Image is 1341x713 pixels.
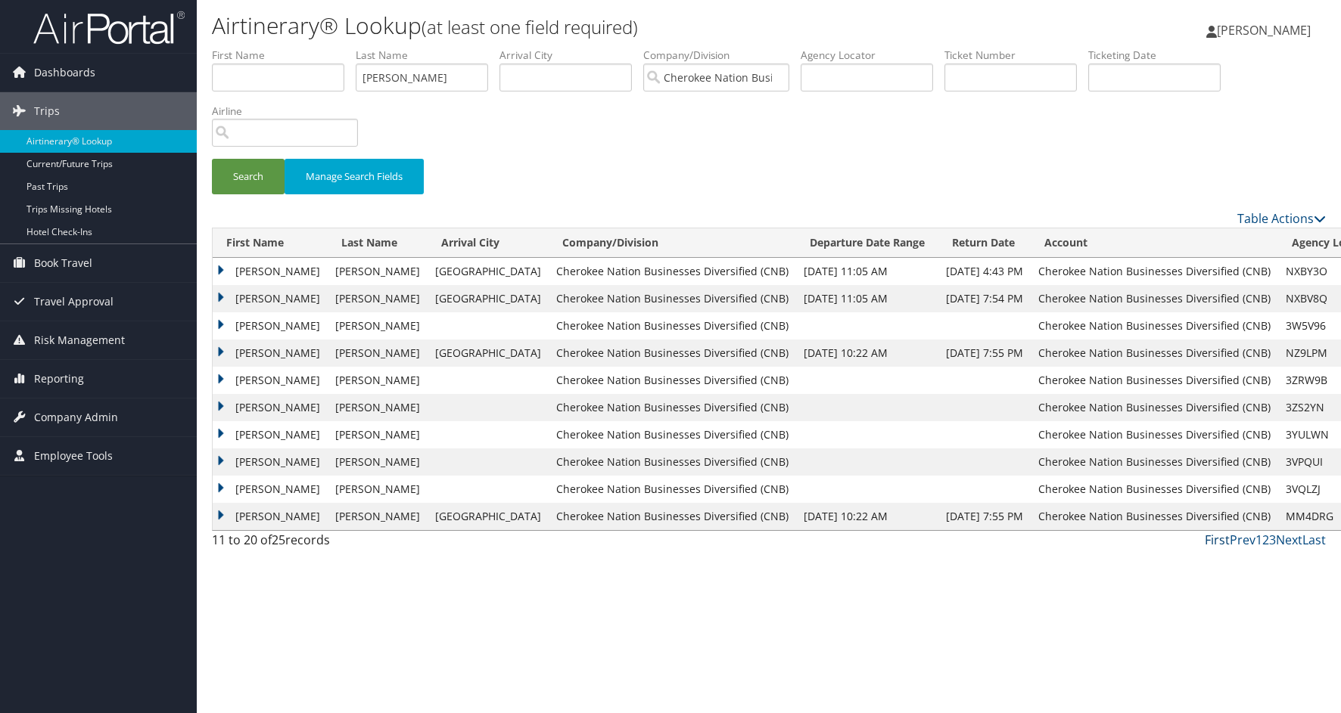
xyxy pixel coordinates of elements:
[328,448,428,476] td: [PERSON_NAME]
[1031,339,1278,367] td: Cherokee Nation Businesses Diversified (CNB)
[213,394,328,421] td: [PERSON_NAME]
[213,339,328,367] td: [PERSON_NAME]
[428,285,549,312] td: [GEOGRAPHIC_DATA]
[213,312,328,339] td: [PERSON_NAME]
[422,14,638,39] small: (at least one field required)
[33,10,185,45] img: airportal-logo.png
[944,48,1088,63] label: Ticket Number
[549,228,796,258] th: Company/Division
[549,448,796,476] td: Cherokee Nation Businesses Diversified (CNB)
[796,285,938,312] td: [DATE] 11:05 AM
[34,54,95,91] span: Dashboards
[1031,312,1278,339] td: Cherokee Nation Businesses Diversified (CNB)
[428,503,549,530] td: [GEOGRAPHIC_DATA]
[285,159,424,194] button: Manage Search Fields
[1031,258,1278,285] td: Cherokee Nation Businesses Diversified (CNB)
[1262,532,1269,548] a: 2
[1031,285,1278,312] td: Cherokee Nation Businesses Diversified (CNB)
[938,503,1031,530] td: [DATE] 7:55 PM
[428,339,549,367] td: [GEOGRAPHIC_DATA]
[499,48,643,63] label: Arrival City
[1031,421,1278,448] td: Cherokee Nation Businesses Diversified (CNB)
[213,367,328,394] td: [PERSON_NAME]
[1088,48,1232,63] label: Ticketing Date
[213,503,328,530] td: [PERSON_NAME]
[796,258,938,285] td: [DATE] 11:05 AM
[328,285,428,312] td: [PERSON_NAME]
[34,244,92,282] span: Book Travel
[34,283,114,321] span: Travel Approval
[938,228,1031,258] th: Return Date: activate to sort column ascending
[213,448,328,476] td: [PERSON_NAME]
[938,285,1031,312] td: [DATE] 7:54 PM
[328,339,428,367] td: [PERSON_NAME]
[213,228,328,258] th: First Name: activate to sort column ascending
[549,367,796,394] td: Cherokee Nation Businesses Diversified (CNB)
[1302,532,1326,548] a: Last
[34,321,125,359] span: Risk Management
[1255,532,1262,548] a: 1
[213,421,328,448] td: [PERSON_NAME]
[212,159,285,194] button: Search
[328,312,428,339] td: [PERSON_NAME]
[1031,228,1278,258] th: Account: activate to sort column ascending
[212,10,954,42] h1: Airtinerary® Lookup
[1031,503,1278,530] td: Cherokee Nation Businesses Diversified (CNB)
[1206,8,1326,53] a: [PERSON_NAME]
[549,312,796,339] td: Cherokee Nation Businesses Diversified (CNB)
[549,339,796,367] td: Cherokee Nation Businesses Diversified (CNB)
[328,394,428,421] td: [PERSON_NAME]
[213,476,328,503] td: [PERSON_NAME]
[328,258,428,285] td: [PERSON_NAME]
[213,285,328,312] td: [PERSON_NAME]
[643,48,801,63] label: Company/Division
[938,258,1031,285] td: [DATE] 4:43 PM
[1217,22,1311,39] span: [PERSON_NAME]
[272,532,285,548] span: 25
[428,258,549,285] td: [GEOGRAPHIC_DATA]
[212,104,369,119] label: Airline
[328,228,428,258] th: Last Name: activate to sort column ascending
[34,360,84,398] span: Reporting
[1031,367,1278,394] td: Cherokee Nation Businesses Diversified (CNB)
[328,476,428,503] td: [PERSON_NAME]
[212,48,356,63] label: First Name
[1237,210,1326,227] a: Table Actions
[549,258,796,285] td: Cherokee Nation Businesses Diversified (CNB)
[328,421,428,448] td: [PERSON_NAME]
[796,339,938,367] td: [DATE] 10:22 AM
[34,398,118,436] span: Company Admin
[938,339,1031,367] td: [DATE] 7:55 PM
[356,48,499,63] label: Last Name
[549,421,796,448] td: Cherokee Nation Businesses Diversified (CNB)
[1031,394,1278,421] td: Cherokee Nation Businesses Diversified (CNB)
[1276,532,1302,548] a: Next
[428,228,549,258] th: Arrival City: activate to sort column ascending
[1031,476,1278,503] td: Cherokee Nation Businesses Diversified (CNB)
[328,503,428,530] td: [PERSON_NAME]
[796,228,938,258] th: Departure Date Range: activate to sort column ascending
[549,394,796,421] td: Cherokee Nation Businesses Diversified (CNB)
[212,531,474,556] div: 11 to 20 of records
[796,503,938,530] td: [DATE] 10:22 AM
[801,48,944,63] label: Agency Locator
[549,285,796,312] td: Cherokee Nation Businesses Diversified (CNB)
[1031,448,1278,476] td: Cherokee Nation Businesses Diversified (CNB)
[549,503,796,530] td: Cherokee Nation Businesses Diversified (CNB)
[34,92,60,130] span: Trips
[1269,532,1276,548] a: 3
[213,258,328,285] td: [PERSON_NAME]
[1205,532,1230,548] a: First
[328,367,428,394] td: [PERSON_NAME]
[1230,532,1255,548] a: Prev
[34,437,113,475] span: Employee Tools
[549,476,796,503] td: Cherokee Nation Businesses Diversified (CNB)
